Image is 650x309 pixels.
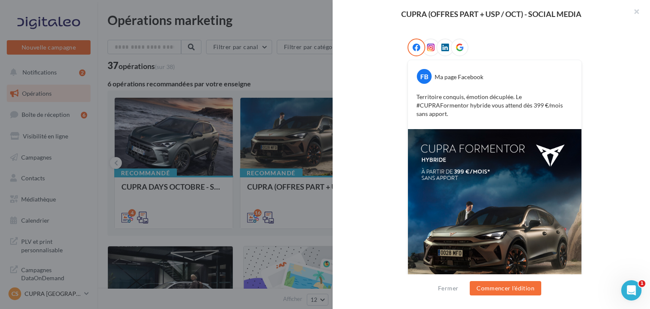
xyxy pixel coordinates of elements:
[416,93,573,118] p: Territoire conquis, émotion décuplée. Le #CUPRAFormentor hybride vous attend dès 399 €/mois sans ...
[639,280,645,287] span: 1
[621,280,642,301] iframe: Intercom live chat
[435,283,462,293] button: Fermer
[470,281,541,295] button: Commencer l'édition
[435,73,483,81] div: Ma page Facebook
[346,10,636,18] div: CUPRA (OFFRES PART + USP / OCT) - SOCIAL MEDIA
[417,69,432,84] div: FB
